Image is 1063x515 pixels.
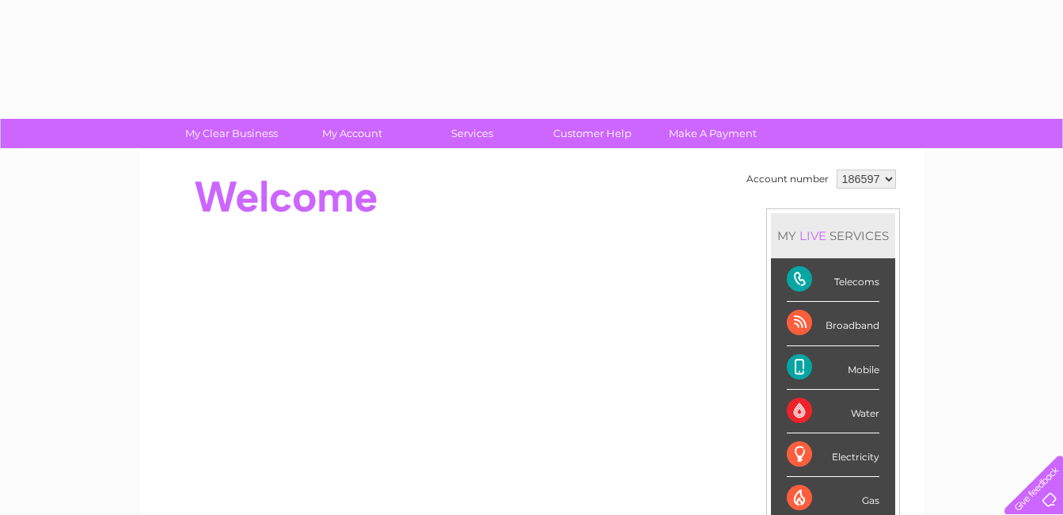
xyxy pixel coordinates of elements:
a: Customer Help [527,119,658,148]
div: Broadband [787,302,879,345]
td: Account number [742,166,833,193]
div: Water [787,390,879,433]
div: Mobile [787,346,879,390]
div: LIVE [796,228,830,243]
div: MY SERVICES [771,213,895,258]
a: My Account [287,119,417,148]
a: My Clear Business [166,119,297,148]
a: Services [407,119,537,148]
div: Telecoms [787,258,879,302]
div: Electricity [787,433,879,477]
a: Make A Payment [647,119,778,148]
